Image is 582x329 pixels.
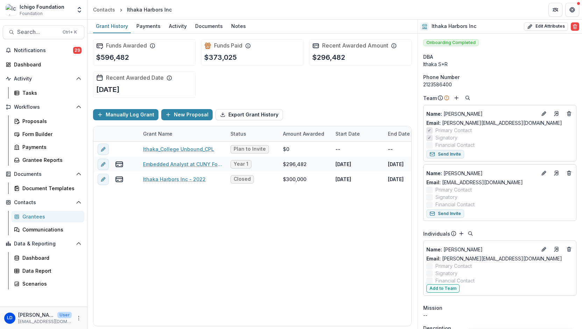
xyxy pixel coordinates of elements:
[3,169,84,180] button: Open Documents
[426,209,464,218] button: Send Invite
[423,60,576,68] div: Ithaka S+R
[426,284,460,293] button: Add to Team
[571,22,579,31] button: Delete
[3,101,84,113] button: Open Workflows
[96,84,120,95] p: [DATE]
[540,245,548,253] button: Edit
[335,145,340,153] p: --
[322,42,388,49] h2: Recent Awarded Amount
[14,171,73,177] span: Documents
[463,94,472,102] button: Search
[134,21,163,31] div: Payments
[90,5,118,15] a: Contacts
[551,108,562,119] a: Go to contact
[143,176,206,183] a: Ithaka Harbors Inc - 2022
[452,94,461,102] button: Add
[166,21,190,31] div: Activity
[143,145,214,153] a: Ithaka_College Unbound_CPL
[331,126,384,141] div: Start Date
[192,20,226,33] a: Documents
[279,126,331,141] div: Amount Awarded
[435,270,457,277] span: Signatory
[565,109,573,118] button: Deletes
[331,130,364,137] div: Start Date
[22,267,79,274] div: Data Report
[204,52,237,63] p: $373,025
[18,311,55,319] p: [PERSON_NAME]
[18,319,72,325] p: [EMAIL_ADDRESS][DOMAIN_NAME]
[115,160,123,169] button: view-payments
[22,143,79,151] div: Payments
[20,3,64,10] div: Ichigo Foundation
[226,126,279,141] div: Status
[426,255,562,262] a: Email: [PERSON_NAME][EMAIL_ADDRESS][DOMAIN_NAME]
[283,160,307,168] div: $296,482
[192,21,226,31] div: Documents
[11,278,84,289] a: Scenarios
[96,52,129,63] p: $596,482
[426,120,441,126] span: Email:
[214,42,242,49] h2: Funds Paid
[14,48,73,53] span: Notifications
[139,126,226,141] div: Grant Name
[426,246,442,252] span: Name :
[3,73,84,84] button: Open Activity
[22,254,79,262] div: Dashboard
[551,244,562,255] a: Go to contact
[426,170,537,177] p: [PERSON_NAME]
[22,117,79,125] div: Proposals
[548,3,562,17] button: Partners
[426,110,537,117] a: Name: [PERSON_NAME]
[335,176,351,183] p: [DATE]
[22,226,79,233] div: Communications
[283,145,289,153] div: $0
[388,160,404,168] p: [DATE]
[20,10,43,17] span: Foundation
[139,130,177,137] div: Grant Name
[11,154,84,166] a: Grantee Reports
[166,20,190,33] a: Activity
[93,20,131,33] a: Grant History
[14,104,73,110] span: Workflows
[426,246,537,253] a: Name: [PERSON_NAME]
[106,42,147,49] h2: Funds Awarded
[426,179,523,186] a: Email: [EMAIL_ADDRESS][DOMAIN_NAME]
[466,229,475,238] button: Search
[98,144,109,155] button: edit
[457,229,466,238] button: Add
[3,238,84,249] button: Open Data & Reporting
[384,130,414,137] div: End Date
[228,20,249,33] a: Notes
[14,241,73,247] span: Data & Reporting
[127,6,172,13] div: Ithaka Harbors Inc
[423,230,450,237] p: Individuals
[3,197,84,208] button: Open Contacts
[22,280,79,287] div: Scenarios
[22,130,79,138] div: Form Builder
[11,115,84,127] a: Proposals
[134,20,163,33] a: Payments
[14,200,73,206] span: Contacts
[98,174,109,185] button: edit
[312,52,345,63] p: $296,482
[384,126,436,141] div: End Date
[565,245,573,253] button: Deletes
[22,185,79,192] div: Document Templates
[432,23,476,29] h2: Ithaka Harbors Inc
[435,134,457,141] span: Signatory
[426,110,537,117] p: [PERSON_NAME]
[22,89,79,96] div: Tasks
[388,176,404,183] p: [DATE]
[228,21,249,31] div: Notes
[73,47,81,54] span: 29
[435,186,472,193] span: Primary Contact
[423,94,437,102] p: Team
[22,156,79,164] div: Grantee Reports
[234,146,266,152] span: Plan to Invite
[435,193,457,201] span: Signatory
[540,169,548,177] button: Edit
[11,211,84,222] a: Grantees
[426,170,442,176] span: Name :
